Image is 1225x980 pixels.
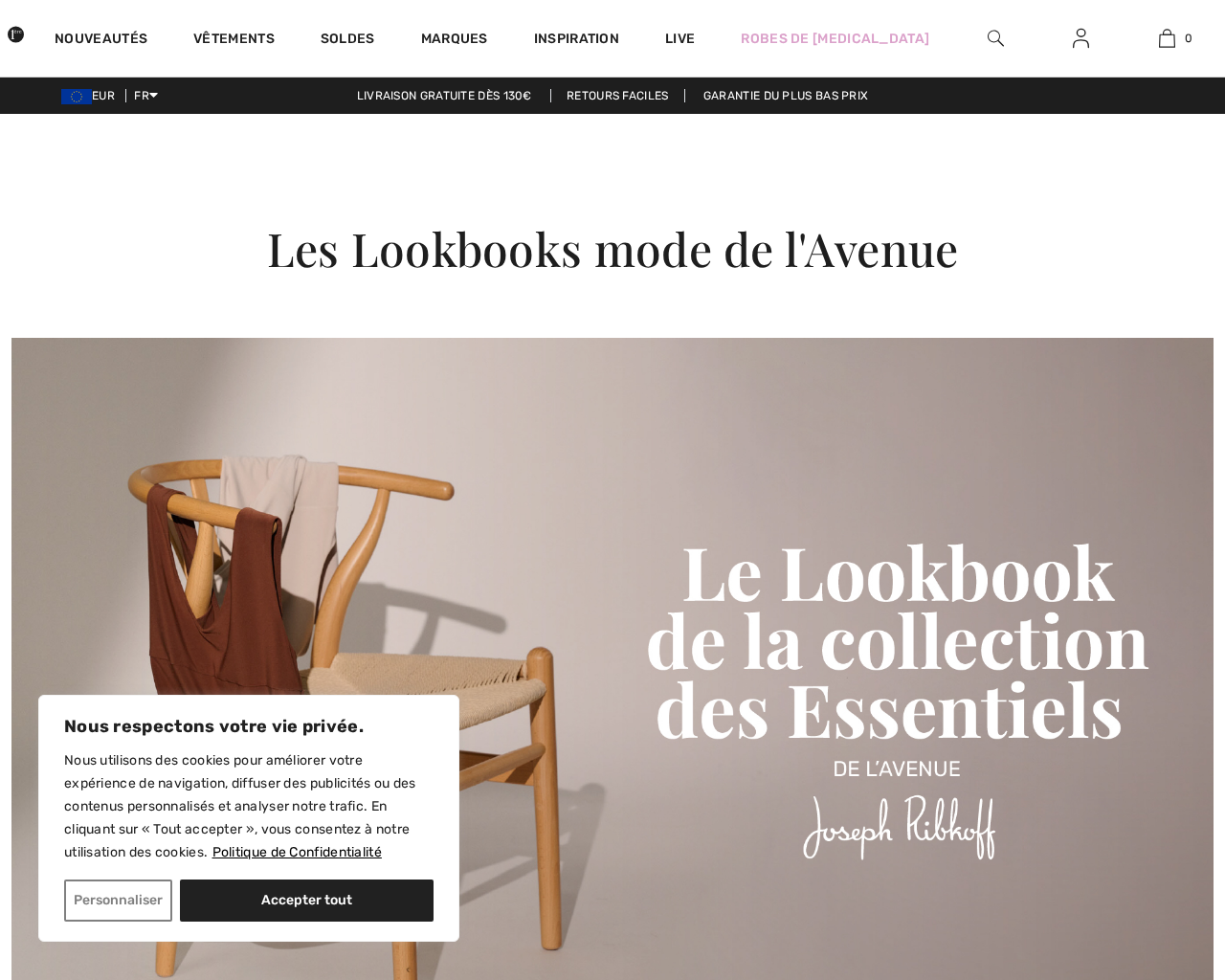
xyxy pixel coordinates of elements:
[38,695,459,942] div: Nous respectons votre vie privée.
[342,89,547,102] a: Livraison gratuite dès 130€
[1103,923,1206,970] iframe: Ouvre un widget dans lequel vous pouvez trouver plus d’informations
[61,221,1164,277] h1: Les Lookbooks mode de l'Avenue
[55,31,147,51] a: Nouveautés
[212,843,383,861] a: Politique de Confidentialité
[61,89,122,102] span: EUR
[688,89,884,102] a: Garantie du plus bas prix
[550,89,685,102] a: Retours faciles
[1125,27,1209,50] a: 0
[64,880,172,922] button: Personnaliser
[1073,27,1089,50] img: Mes infos
[321,31,375,51] a: Soldes
[665,29,695,49] a: Live
[421,31,488,51] a: Marques
[8,15,24,54] img: 1ère Avenue
[1185,30,1192,47] span: 0
[193,31,275,51] a: Vêtements
[64,749,434,864] p: Nous utilisons des cookies pour améliorer votre expérience de navigation, diffuser des publicités...
[988,27,1004,50] img: recherche
[180,880,434,922] button: Accepter tout
[1159,27,1175,50] img: Mon panier
[64,715,434,738] p: Nous respectons votre vie privée.
[534,31,619,51] span: Inspiration
[741,29,929,49] a: Robes de [MEDICAL_DATA]
[61,89,92,104] img: Euro
[134,89,158,102] span: FR
[1058,27,1104,51] a: Se connecter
